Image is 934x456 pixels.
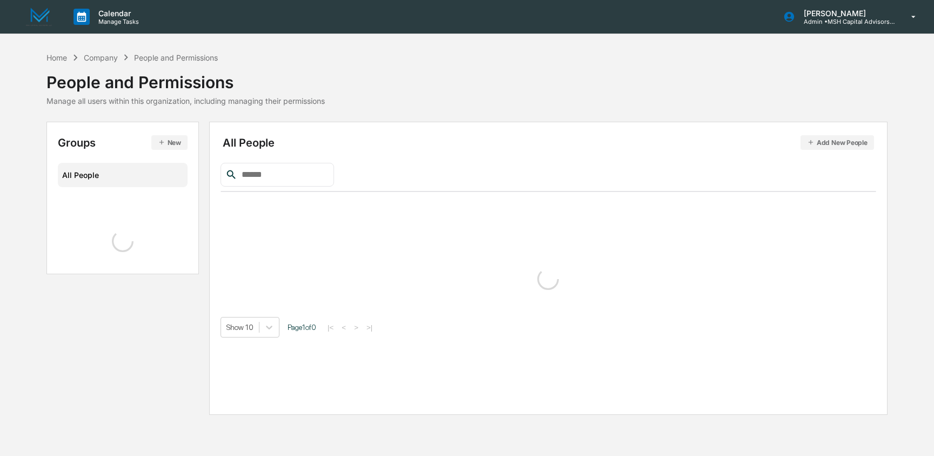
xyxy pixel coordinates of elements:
div: Home [46,53,67,62]
div: Groups [58,135,188,150]
p: Admin • MSH Capital Advisors LLC - RIA [795,18,896,25]
img: logo [26,8,52,27]
div: People and Permissions [46,64,325,92]
span: Page 1 of 0 [288,323,316,332]
p: Calendar [90,9,144,18]
div: All People [223,135,874,150]
button: >| [363,323,376,332]
button: New [151,135,188,150]
button: Add New People [800,135,874,150]
div: People and Permissions [134,53,218,62]
div: Manage all users within this organization, including managing their permissions [46,96,325,105]
button: |< [324,323,337,332]
div: All People [62,166,183,184]
button: < [338,323,349,332]
button: > [351,323,362,332]
div: Company [84,53,118,62]
p: Manage Tasks [90,18,144,25]
p: [PERSON_NAME] [795,9,896,18]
